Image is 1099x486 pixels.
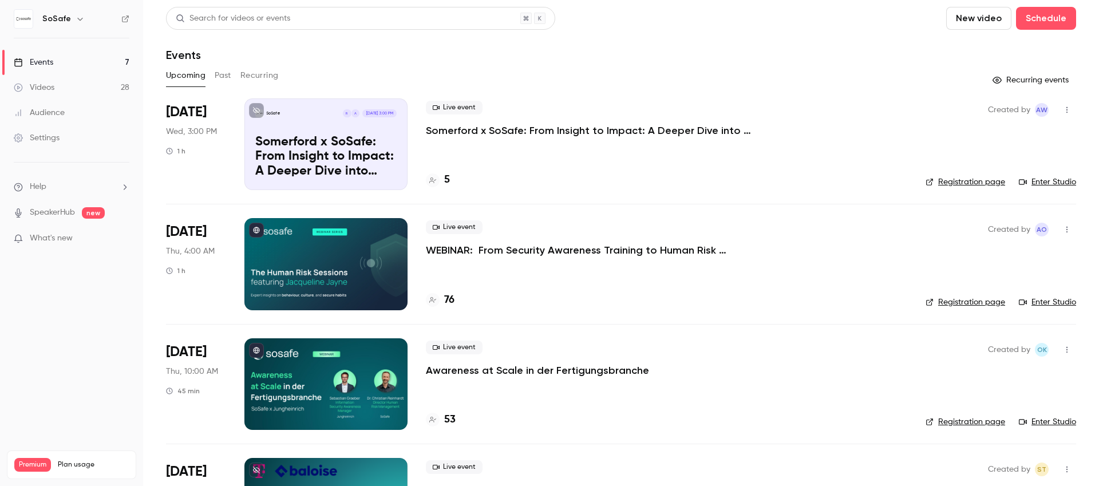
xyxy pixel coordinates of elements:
[1019,297,1076,308] a: Enter Studio
[426,363,649,377] a: Awareness at Scale in der Fertigungsbranche
[351,109,360,118] div: A
[166,338,226,430] div: Sep 4 Thu, 10:00 AM (Europe/Berlin)
[14,57,53,68] div: Events
[166,126,217,137] span: Wed, 3:00 PM
[14,458,51,472] span: Premium
[426,293,454,308] a: 76
[166,48,201,62] h1: Events
[1019,416,1076,428] a: Enter Studio
[444,172,450,188] h4: 5
[14,107,65,118] div: Audience
[444,293,454,308] h4: 76
[30,232,73,244] span: What's new
[166,266,185,275] div: 1 h
[1035,343,1049,357] span: Olga Krukova
[426,341,483,354] span: Live event
[1035,223,1049,236] span: Alba Oni
[58,460,129,469] span: Plan usage
[926,416,1005,428] a: Registration page
[1036,103,1047,117] span: AW
[255,135,397,179] p: Somerford x SoSafe: From Insight to Impact: A Deeper Dive into Behavioral Science in Cybersecurity
[14,132,60,144] div: Settings
[166,98,226,190] div: Sep 3 Wed, 3:00 PM (Europe/Berlin)
[244,98,408,190] a: Somerford x SoSafe: From Insight to Impact: A Deeper Dive into Behavioral Science in Cybersecurit...
[166,463,207,481] span: [DATE]
[42,13,71,25] h6: SoSafe
[166,147,185,156] div: 1 h
[426,243,769,257] a: WEBINAR: From Security Awareness Training to Human Risk Management
[166,103,207,121] span: [DATE]
[988,463,1030,476] span: Created by
[30,207,75,219] a: SpeakerHub
[82,207,105,219] span: new
[266,110,280,116] p: SoSafe
[30,181,46,193] span: Help
[166,386,200,396] div: 45 min
[362,109,396,117] span: [DATE] 3:00 PM
[444,412,456,428] h4: 53
[1035,103,1049,117] span: Alexandra Wasilewski
[14,82,54,93] div: Videos
[1037,223,1047,236] span: AO
[116,234,129,244] iframe: Noticeable Trigger
[426,412,456,428] a: 53
[1035,463,1049,476] span: Stefanie Theil
[946,7,1011,30] button: New video
[1037,463,1046,476] span: ST
[426,101,483,114] span: Live event
[426,124,769,137] a: Somerford x SoSafe: From Insight to Impact: A Deeper Dive into Behavioral Science in Cybersecurity
[988,103,1030,117] span: Created by
[215,66,231,85] button: Past
[166,343,207,361] span: [DATE]
[176,13,290,25] div: Search for videos or events
[342,109,351,118] div: R
[166,366,218,377] span: Thu, 10:00 AM
[166,218,226,310] div: Sep 4 Thu, 12:00 PM (Australia/Sydney)
[166,66,205,85] button: Upcoming
[426,220,483,234] span: Live event
[1016,7,1076,30] button: Schedule
[988,343,1030,357] span: Created by
[426,172,450,188] a: 5
[1019,176,1076,188] a: Enter Studio
[926,176,1005,188] a: Registration page
[426,460,483,474] span: Live event
[240,66,279,85] button: Recurring
[166,223,207,241] span: [DATE]
[166,246,215,257] span: Thu, 4:00 AM
[926,297,1005,308] a: Registration page
[987,71,1076,89] button: Recurring events
[14,10,33,28] img: SoSafe
[1037,343,1047,357] span: OK
[14,181,129,193] li: help-dropdown-opener
[988,223,1030,236] span: Created by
